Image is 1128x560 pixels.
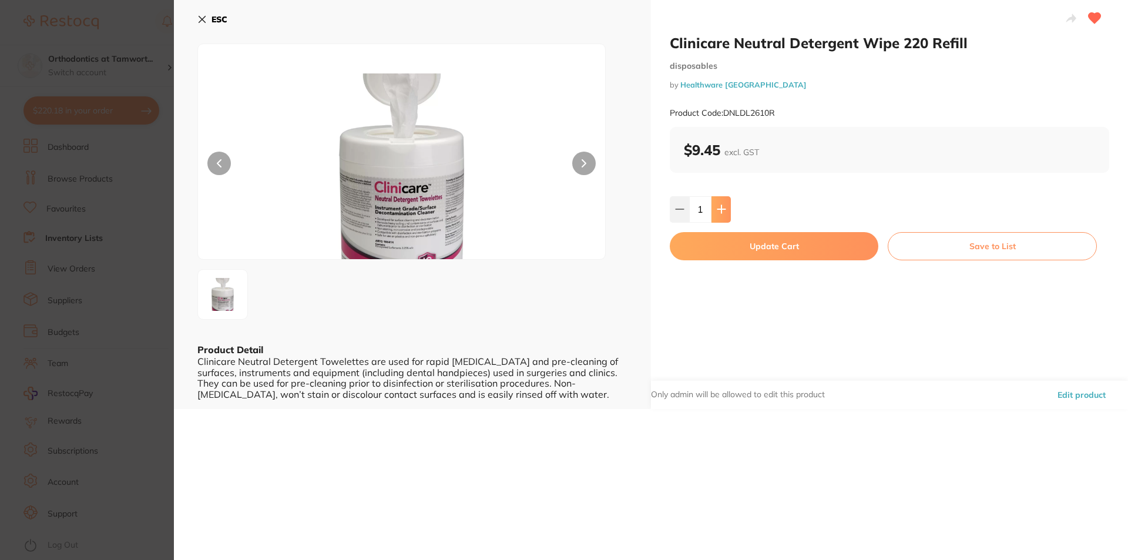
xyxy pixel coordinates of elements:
[888,232,1097,260] button: Save to List
[670,81,1109,89] small: by
[197,9,227,29] button: ESC
[680,80,807,89] a: Healthware [GEOGRAPHIC_DATA]
[670,108,775,118] small: Product Code: DNLDL2610R
[670,61,1109,71] small: disposables
[280,73,524,259] img: MjYxMFIucG5n
[211,14,227,25] b: ESC
[1054,381,1109,409] button: Edit product
[670,34,1109,52] h2: Clinicare Neutral Detergent Wipe 220 Refill
[197,356,627,400] div: Clinicare Neutral Detergent Towelettes are used for rapid [MEDICAL_DATA] and pre-cleaning of surf...
[670,232,878,260] button: Update Cart
[651,389,825,401] p: Only admin will be allowed to edit this product
[202,273,244,316] img: MjYxMFIucG5n
[197,344,263,356] b: Product Detail
[724,147,759,157] span: excl. GST
[684,141,759,159] b: $9.45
